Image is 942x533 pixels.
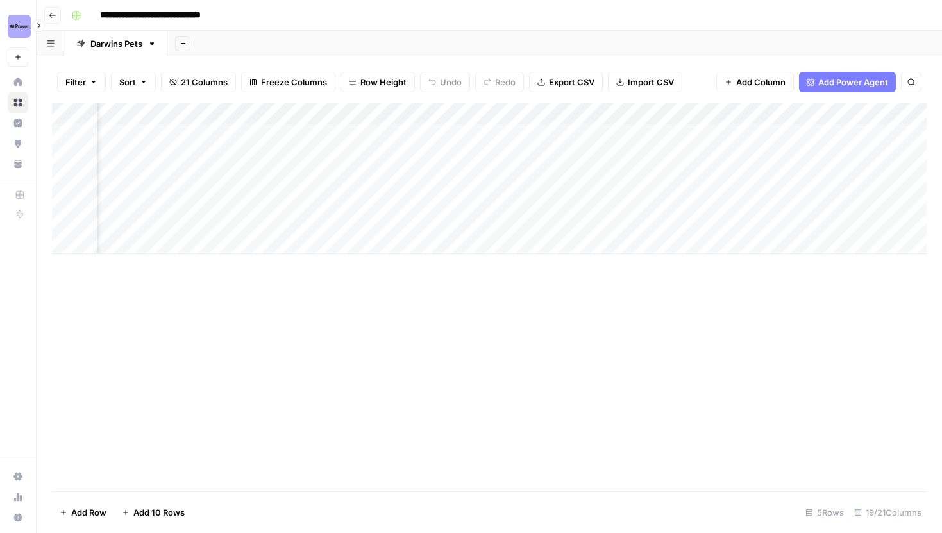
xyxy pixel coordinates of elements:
button: Redo [475,72,524,92]
span: Add 10 Rows [133,506,185,519]
a: Usage [8,487,28,507]
a: Darwins Pets [65,31,167,56]
button: Add Row [52,502,114,523]
span: Undo [440,76,462,89]
button: Workspace: Power Digital [8,10,28,42]
button: Row Height [341,72,415,92]
div: 5 Rows [800,502,849,523]
span: Import CSV [628,76,674,89]
img: Power Digital Logo [8,15,31,38]
span: Export CSV [549,76,594,89]
button: Help + Support [8,507,28,528]
span: 21 Columns [181,76,228,89]
span: Freeze Columns [261,76,327,89]
button: Export CSV [529,72,603,92]
button: Sort [111,72,156,92]
span: Add Power Agent [818,76,888,89]
span: Filter [65,76,86,89]
a: Insights [8,113,28,133]
a: Home [8,72,28,92]
span: Sort [119,76,136,89]
a: Settings [8,466,28,487]
button: Add Column [716,72,794,92]
a: Your Data [8,154,28,174]
button: Add 10 Rows [114,502,192,523]
div: 19/21 Columns [849,502,927,523]
a: Browse [8,92,28,113]
span: Add Row [71,506,106,519]
span: Add Column [736,76,786,89]
button: 21 Columns [161,72,236,92]
div: Darwins Pets [90,37,142,50]
button: Freeze Columns [241,72,335,92]
a: Opportunities [8,133,28,154]
button: Import CSV [608,72,682,92]
span: Row Height [360,76,407,89]
span: Redo [495,76,516,89]
button: Add Power Agent [799,72,896,92]
button: Undo [420,72,470,92]
button: Filter [57,72,106,92]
